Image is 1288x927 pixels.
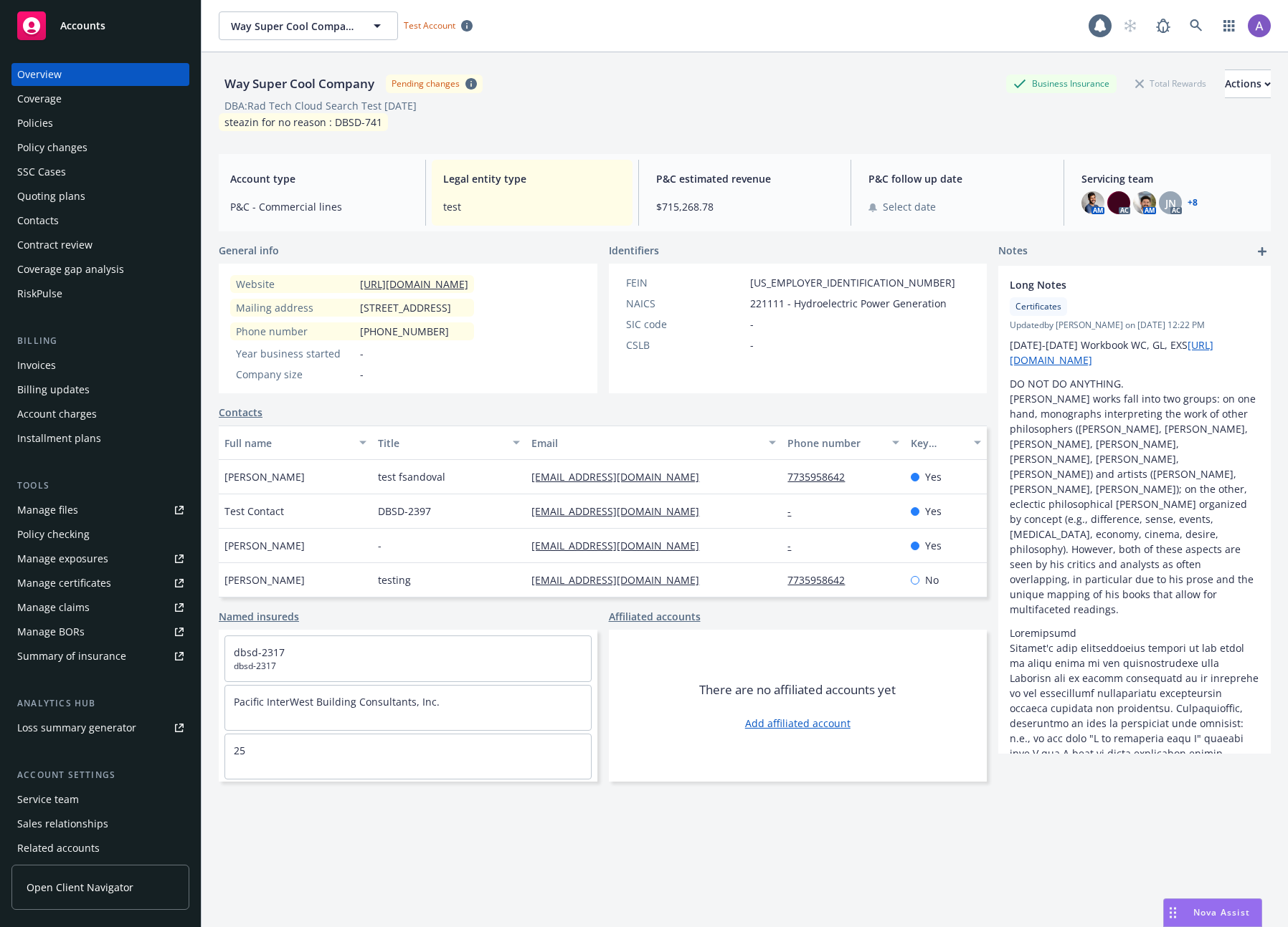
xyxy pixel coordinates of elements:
button: Title [372,426,526,460]
span: Open Client Navigator [27,880,133,895]
div: Sales relationships [17,812,108,835]
div: SIC code [626,317,744,332]
span: Yes [925,504,942,519]
div: Analytics hub [11,696,189,711]
div: Phone number [236,324,354,339]
span: - [750,337,754,352]
a: Coverage gap analysis [11,258,189,281]
div: Contract review [17,234,93,256]
span: - [360,346,364,361]
a: Related accounts [11,837,189,860]
span: Certificates [1015,300,1061,313]
div: Account charges [17,403,97,426]
div: RiskPulse [17,282,62,305]
div: Quoting plans [17,185,85,208]
div: Actions [1225,70,1271,97]
div: Business Insurance [1006,75,1117,92]
a: Overview [11,63,189,86]
div: Coverage [17,87,62,110]
span: Accounts [60,20,105,32]
img: photo [1248,14,1271,37]
span: Way Super Cool Company [231,19,355,34]
div: steazin for no reason : DBSD-741 [219,113,388,131]
span: P&C estimated revenue [656,171,834,186]
span: JN [1165,196,1176,211]
a: [EMAIL_ADDRESS][DOMAIN_NAME] [531,539,711,552]
span: - [378,538,382,553]
span: $715,268.78 [656,199,834,214]
button: Nova Assist [1163,898,1262,927]
span: - [750,317,754,332]
a: Service team [11,788,189,811]
div: Way Super Cool Company [219,75,380,93]
div: FEIN [626,275,744,290]
a: RiskPulse [11,282,189,305]
span: testing [378,572,411,587]
span: Identifiers [609,243,659,258]
div: Year business started [236,346,354,361]
span: Test Contact [224,504,284,519]
span: Legal entity type [443,171,621,186]
button: Email [526,426,782,460]
a: +8 [1188,198,1198,207]
a: Policy changes [11,136,189,159]
div: Drag to move [1164,899,1182,926]
div: Loss summary generator [17,716,136,739]
div: CSLB [626,337,744,352]
a: Add affiliated account [745,716,851,731]
div: Invoices [17,354,56,377]
a: Billing updates [11,378,189,401]
span: [PERSON_NAME] [224,469,305,484]
a: Search [1182,11,1211,40]
span: [STREET_ADDRESS] [360,300,451,315]
button: Full name [219,426,372,460]
a: [EMAIL_ADDRESS][DOMAIN_NAME] [531,470,711,484]
span: No [925,572,939,587]
a: Quoting plans [11,185,189,208]
a: Invoices [11,354,189,377]
a: SSC Cases [11,160,189,183]
div: Total Rewards [1128,75,1213,92]
div: Policies [17,112,53,135]
span: Select date [883,199,936,214]
span: General info [219,243,279,258]
a: 25 [234,744,245,757]
a: Manage BORs [11,620,189,643]
p: DO NOT DO ANYTHING. [PERSON_NAME] works fall into two groups: on one hand, monographs interpretin... [1010,376,1259,617]
a: Manage claims [11,596,189,619]
button: Way Super Cool Company [219,11,398,40]
a: Manage exposures [11,547,189,570]
span: DBSD-2397 [378,504,431,519]
a: add [1254,243,1271,260]
div: Tools [11,479,189,493]
div: Billing [11,334,189,348]
div: Pending changes [392,77,460,90]
a: Policy checking [11,523,189,546]
div: Overview [17,63,62,86]
span: test [443,199,621,214]
span: There are no affiliated accounts yet [699,681,896,698]
a: Sales relationships [11,812,189,835]
div: Website [236,277,354,292]
img: photo [1107,191,1130,214]
a: - [787,539,802,552]
div: SSC Cases [17,160,66,183]
a: Installment plans [11,427,189,450]
span: Long Notes [1010,277,1222,292]
a: Named insureds [219,609,299,624]
a: Contract review [11,234,189,256]
div: Key contact [911,436,965,451]
div: NAICS [626,296,744,311]
a: Start snowing [1116,11,1145,40]
span: Servicing team [1081,171,1259,186]
div: Mailing address [236,300,354,315]
span: [PERSON_NAME] [224,538,305,553]
div: Account settings [11,768,189,782]
a: 7735958642 [787,573,856,587]
span: Yes [925,538,942,553]
div: Email [531,436,760,451]
a: Pacific InterWest Building Consultants, Inc. [234,695,440,709]
span: Notes [998,243,1028,260]
button: Key contact [905,426,987,460]
span: [PHONE_NUMBER] [360,324,449,339]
